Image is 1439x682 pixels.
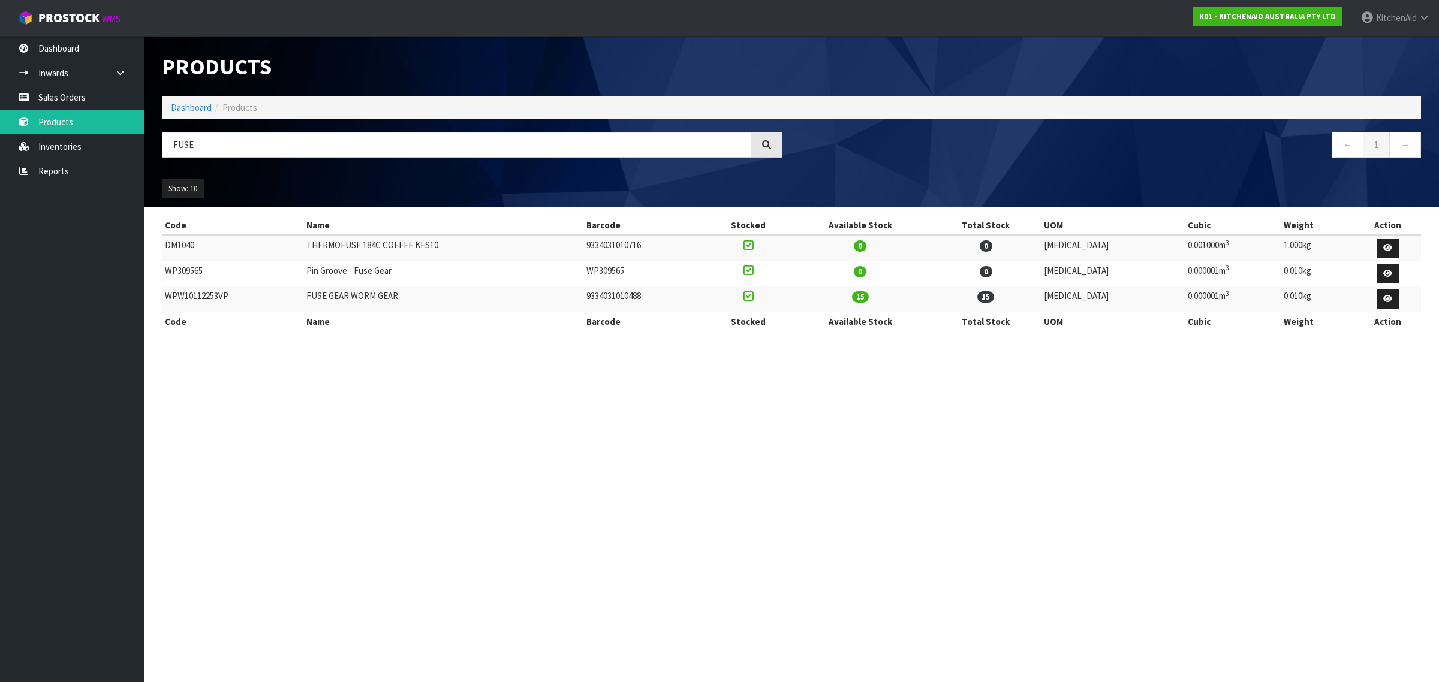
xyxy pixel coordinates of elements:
td: [MEDICAL_DATA] [1041,235,1185,261]
th: Barcode [583,312,706,331]
small: WMS [102,13,121,25]
td: 9334031010488 [583,286,706,312]
td: [MEDICAL_DATA] [1041,261,1185,286]
span: KitchenAid [1376,12,1417,23]
img: cube-alt.png [18,10,33,25]
td: 1.000kg [1281,235,1354,261]
a: ← [1332,132,1363,158]
td: FUSE GEAR WORM GEAR [303,286,584,312]
td: WP309565 [583,261,706,286]
span: ProStock [38,10,100,26]
th: Barcode [583,216,706,235]
sup: 3 [1226,239,1229,247]
th: Action [1354,312,1421,331]
th: Available Stock [790,216,931,235]
th: Cubic [1185,216,1281,235]
span: 15 [852,291,869,303]
td: WPW10112253VP [162,286,303,312]
th: Weight [1281,216,1354,235]
a: 1 [1363,132,1390,158]
th: UOM [1041,216,1185,235]
th: Available Stock [790,312,931,331]
nav: Page navigation [800,132,1421,161]
td: 9334031010716 [583,235,706,261]
span: 0 [854,266,866,277]
a: Dashboard [171,102,212,113]
th: Action [1354,216,1421,235]
a: → [1389,132,1421,158]
button: Show: 10 [162,179,204,198]
th: Name [303,216,584,235]
td: [MEDICAL_DATA] [1041,286,1185,312]
td: Pin Groove - Fuse Gear [303,261,584,286]
th: Code [162,312,303,331]
th: Total Stock [931,216,1041,235]
th: Code [162,216,303,235]
td: DM1040 [162,235,303,261]
strong: K01 - KITCHENAID AUSTRALIA PTY LTD [1199,11,1336,22]
span: Products [222,102,257,113]
td: 0.010kg [1281,261,1354,286]
input: Search products [162,132,751,158]
th: Stocked [707,312,790,331]
td: THERMOFUSE 184C COFFEE KES10 [303,235,584,261]
th: Total Stock [931,312,1041,331]
td: WP309565 [162,261,303,286]
th: UOM [1041,312,1185,331]
th: Name [303,312,584,331]
span: 15 [977,291,994,303]
span: 0 [980,240,992,252]
td: 0.010kg [1281,286,1354,312]
th: Weight [1281,312,1354,331]
th: Cubic [1185,312,1281,331]
th: Stocked [707,216,790,235]
span: 0 [854,240,866,252]
h1: Products [162,54,782,79]
sup: 3 [1226,289,1229,298]
span: 0 [980,266,992,277]
td: 0.001000m [1185,235,1281,261]
td: 0.000001m [1185,261,1281,286]
td: 0.000001m [1185,286,1281,312]
sup: 3 [1226,264,1229,272]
